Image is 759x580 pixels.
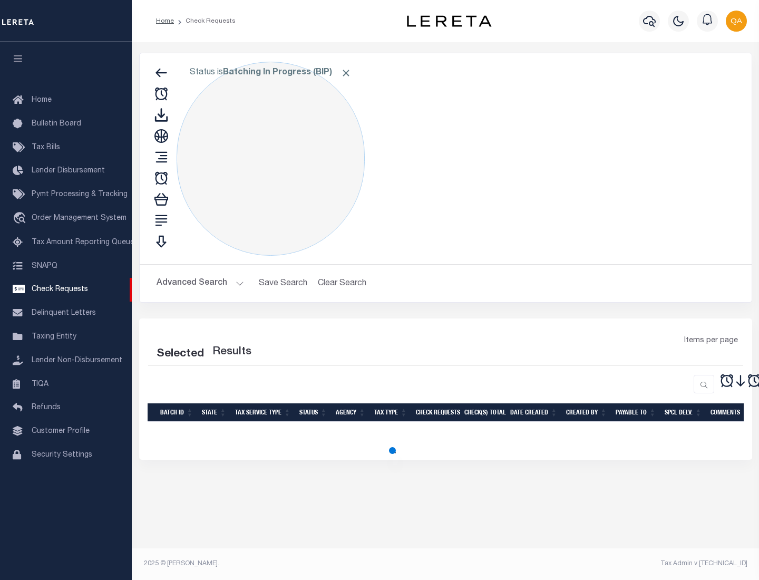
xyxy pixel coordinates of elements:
[177,62,365,256] div: Click to Edit
[157,273,244,294] button: Advanced Search
[684,335,738,347] span: Items per page
[198,403,231,422] th: State
[370,403,412,422] th: Tax Type
[157,346,204,363] div: Selected
[706,403,754,422] th: Comments
[212,344,251,361] label: Results
[231,403,295,422] th: Tax Service Type
[32,144,60,151] span: Tax Bills
[13,212,30,226] i: travel_explore
[32,167,105,175] span: Lender Disbursement
[506,403,562,422] th: Date Created
[660,403,706,422] th: Spcl Delv.
[32,120,81,128] span: Bulletin Board
[136,559,446,568] div: 2025 © [PERSON_NAME].
[726,11,747,32] img: svg+xml;base64,PHN2ZyB4bWxucz0iaHR0cDovL3d3dy53My5vcmcvMjAwMC9zdmciIHBvaW50ZXItZXZlbnRzPSJub25lIi...
[32,333,76,341] span: Taxing Entity
[32,380,48,388] span: TIQA
[32,310,96,317] span: Delinquent Letters
[156,18,174,24] a: Home
[156,403,198,422] th: Batch Id
[32,286,88,293] span: Check Requests
[332,403,370,422] th: Agency
[295,403,332,422] th: Status
[407,15,491,27] img: logo-dark.svg
[453,559,747,568] div: Tax Admin v.[TECHNICAL_ID]
[562,403,611,422] th: Created By
[32,428,90,435] span: Customer Profile
[32,404,61,411] span: Refunds
[32,239,134,246] span: Tax Amount Reporting Queue
[314,273,371,294] button: Clear Search
[32,357,122,364] span: Lender Non-Disbursement
[340,67,352,79] span: Click to Remove
[252,273,314,294] button: Save Search
[460,403,506,422] th: Check(s) Total
[32,262,57,269] span: SNAPQ
[412,403,460,422] th: Check Requests
[611,403,660,422] th: Payable To
[32,96,52,104] span: Home
[32,451,92,459] span: Security Settings
[32,215,126,222] span: Order Management System
[174,16,236,26] li: Check Requests
[32,191,128,198] span: Pymt Processing & Tracking
[223,69,352,77] b: Batching In Progress (BIP)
